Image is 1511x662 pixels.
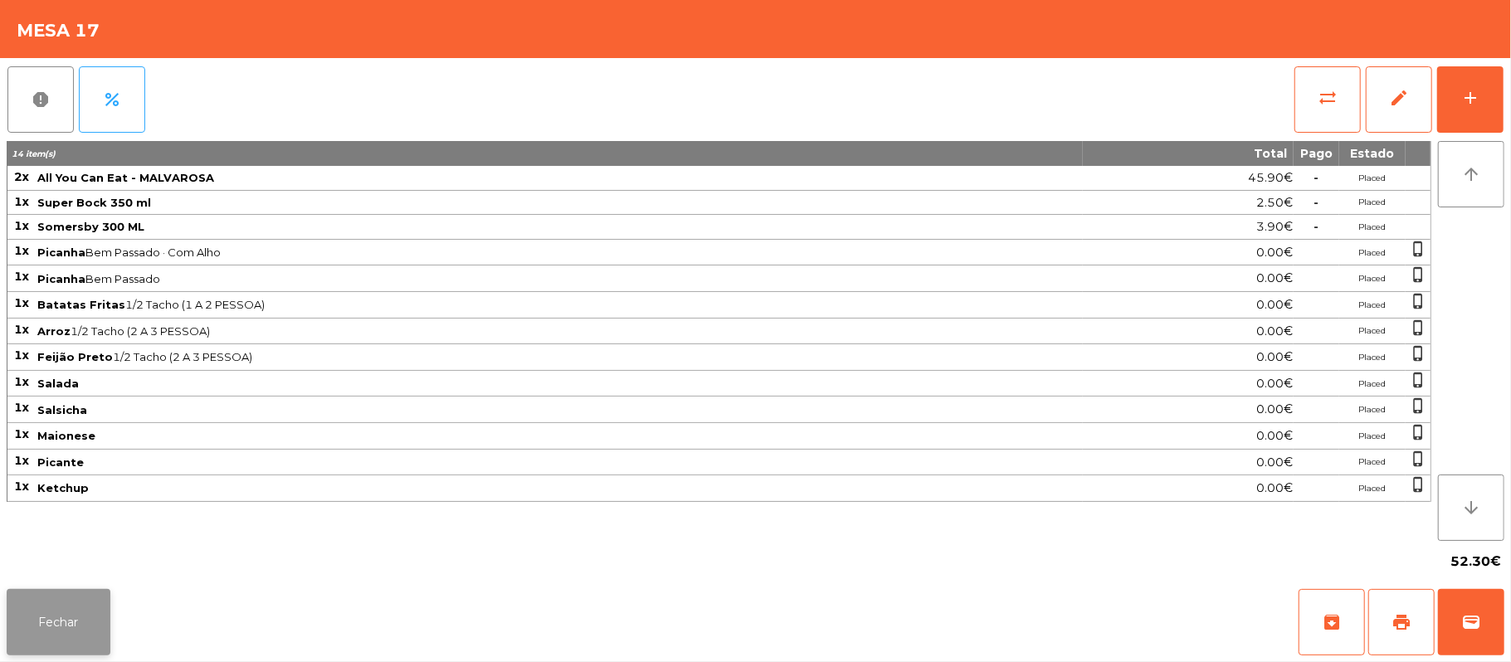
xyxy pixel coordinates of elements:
[1339,215,1406,240] td: Placed
[1256,346,1293,368] span: 0.00€
[1256,294,1293,316] span: 0.00€
[1256,241,1293,264] span: 0.00€
[14,453,29,468] span: 1x
[1461,498,1481,518] i: arrow_downward
[37,298,125,311] span: Batatas Fritas
[37,246,85,259] span: Picanha
[1339,141,1406,166] th: Estado
[79,66,145,133] button: percent
[1339,292,1406,319] td: Placed
[1339,191,1406,216] td: Placed
[102,90,122,110] span: percent
[37,220,144,233] span: Somersby 300 ML
[1339,450,1406,476] td: Placed
[37,377,79,390] span: Salada
[14,295,29,310] span: 1x
[1461,612,1481,632] span: wallet
[1438,589,1504,655] button: wallet
[1410,266,1426,283] span: phone_iphone
[1314,219,1319,234] span: -
[37,350,113,363] span: Feijão Preto
[37,324,1081,338] span: 1/2 Tacho (2 A 3 PESSOA)
[12,148,56,159] span: 14 item(s)
[37,272,1081,285] span: Bem Passado
[1256,477,1293,499] span: 0.00€
[1299,589,1365,655] button: archive
[1410,293,1426,309] span: phone_iphone
[1294,66,1361,133] button: sync_alt
[7,66,74,133] button: report
[1437,66,1504,133] button: add
[1438,475,1504,541] button: arrow_downward
[7,589,110,655] button: Fechar
[1339,371,1406,397] td: Placed
[37,196,151,209] span: Super Bock 350 ml
[1392,612,1411,632] span: print
[37,246,1081,259] span: Bem Passado · Com Alho
[37,455,84,469] span: Picante
[1339,397,1406,423] td: Placed
[1368,589,1435,655] button: print
[1366,66,1432,133] button: edit
[14,426,29,441] span: 1x
[14,322,29,337] span: 1x
[14,269,29,284] span: 1x
[1410,424,1426,441] span: phone_iphone
[1339,166,1406,191] td: Placed
[1256,192,1293,214] span: 2.50€
[37,171,214,184] span: All You Can Eat - MALVAROSA
[14,479,29,494] span: 1x
[1314,195,1319,210] span: -
[1256,267,1293,290] span: 0.00€
[1339,265,1406,292] td: Placed
[1460,88,1480,108] div: add
[1256,320,1293,343] span: 0.00€
[1410,319,1426,336] span: phone_iphone
[1256,216,1293,238] span: 3.90€
[14,374,29,389] span: 1x
[37,481,89,494] span: Ketchup
[31,90,51,110] span: report
[1450,549,1501,574] span: 52.30€
[1410,241,1426,257] span: phone_iphone
[37,350,1081,363] span: 1/2 Tacho (2 A 3 PESSOA)
[1410,397,1426,414] span: phone_iphone
[1248,167,1293,189] span: 45.90€
[1461,164,1481,184] i: arrow_upward
[37,298,1081,311] span: 1/2 Tacho (1 A 2 PESSOA)
[1256,398,1293,421] span: 0.00€
[1322,612,1342,632] span: archive
[1339,240,1406,266] td: Placed
[1339,319,1406,345] td: Placed
[14,218,29,233] span: 1x
[1256,425,1293,447] span: 0.00€
[37,324,71,338] span: Arroz
[1294,141,1339,166] th: Pago
[1410,345,1426,362] span: phone_iphone
[1410,476,1426,493] span: phone_iphone
[37,403,87,416] span: Salsicha
[1318,88,1338,108] span: sync_alt
[1314,170,1319,185] span: -
[14,194,29,209] span: 1x
[1083,141,1294,166] th: Total
[1438,141,1504,207] button: arrow_upward
[1256,451,1293,474] span: 0.00€
[17,18,100,43] h4: Mesa 17
[1410,372,1426,388] span: phone_iphone
[14,243,29,258] span: 1x
[1410,450,1426,467] span: phone_iphone
[1339,475,1406,502] td: Placed
[37,429,95,442] span: Maionese
[1339,344,1406,371] td: Placed
[37,272,85,285] span: Picanha
[14,169,29,184] span: 2x
[14,400,29,415] span: 1x
[1389,88,1409,108] span: edit
[1256,372,1293,395] span: 0.00€
[14,348,29,363] span: 1x
[1339,423,1406,450] td: Placed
